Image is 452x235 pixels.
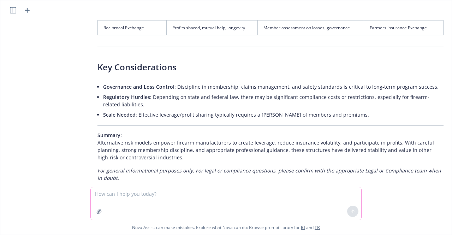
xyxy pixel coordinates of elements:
[97,131,444,161] p: Alternative risk models empower firearm manufacturers to create leverage, reduce insurance volati...
[167,20,258,35] td: Profits shared, mutual help, longevity
[97,167,441,181] em: For general informational purposes only. For legal or compliance questions, please confirm with t...
[103,94,150,100] span: Regulatory Hurdles
[258,20,364,35] td: Member assessment on losses, governance
[103,92,444,110] li: : Depending on state and federal law, there may be significant compliance costs or restrictions, ...
[103,83,174,90] span: Governance and Loss Control
[315,224,320,230] a: TR
[103,82,444,92] li: : Discipline in membership, claims management, and safety standards is critical to long-term prog...
[301,224,305,230] a: BI
[364,20,444,35] td: Farmers Insurance Exchange
[97,132,122,139] span: Summary:
[3,220,449,235] span: Nova Assist can make mistakes. Explore what Nova can do: Browse prompt library for and
[103,110,444,120] li: : Effective leverage/profit sharing typically requires a [PERSON_NAME] of members and premiums.
[103,111,136,118] span: Scale Needed
[97,61,177,73] span: Key Considerations
[98,20,167,35] td: Reciprocal Exchange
